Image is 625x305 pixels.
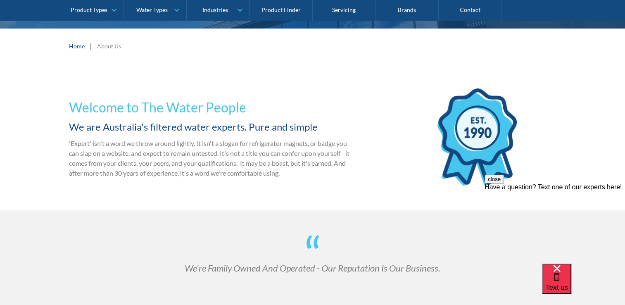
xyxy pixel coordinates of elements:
div: Industries [202,7,228,14]
img: ribbon icon [437,88,516,186]
div: Product Types [71,7,107,14]
iframe: podium webchat widget prompt [485,175,625,274]
h2: We are Australia's filtered water experts. Pure and simple [69,119,351,134]
em: We're Family Owned And Operated - Our Reputation Is Our Business. [185,262,440,274]
div: About Us [97,42,121,50]
div: | [89,41,93,51]
p: 'Expert' isn't a word we throw around lightly. It isn't a slogan for refrigerator magnets, or bad... [69,138,351,178]
iframe: podium webchat widget bubble [542,264,625,305]
a: Home [69,42,85,50]
div: Water Types [136,7,168,14]
h1: Welcome to The Water People [69,98,351,117]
